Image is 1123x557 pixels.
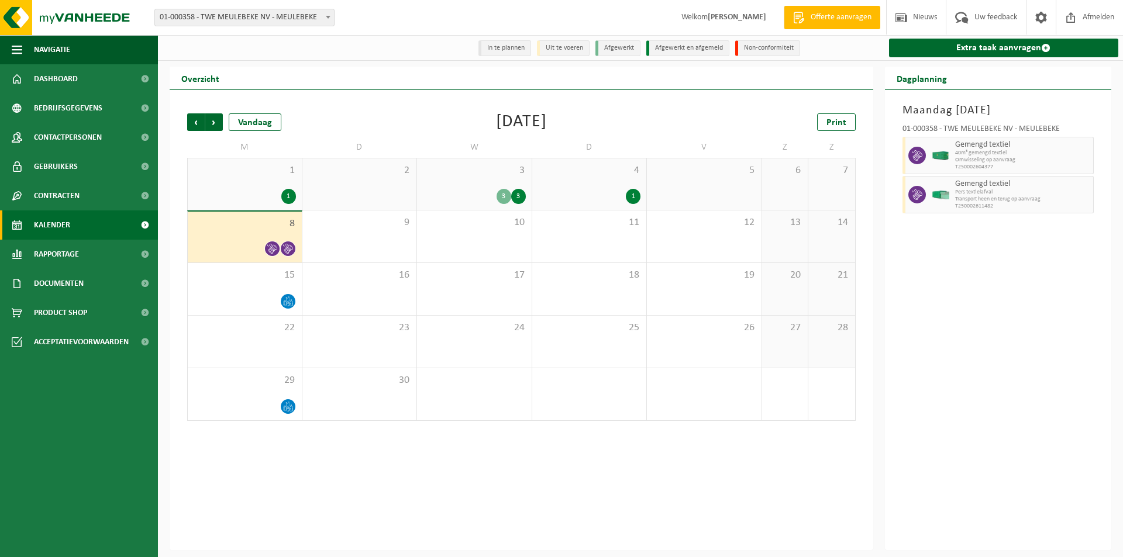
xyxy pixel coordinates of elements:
[187,113,205,131] span: Vorige
[187,137,302,158] td: M
[34,298,87,327] span: Product Shop
[496,113,547,131] div: [DATE]
[814,269,849,282] span: 21
[308,374,411,387] span: 30
[814,321,849,334] span: 28
[762,137,809,158] td: Z
[595,40,640,56] li: Afgewerkt
[308,164,411,177] span: 2
[194,269,296,282] span: 15
[417,137,532,158] td: W
[302,137,418,158] td: D
[34,181,80,210] span: Contracten
[932,151,949,160] img: HK-XC-40-GN-00
[768,269,802,282] span: 20
[538,269,641,282] span: 18
[646,40,729,56] li: Afgewerkt en afgemeld
[932,191,949,199] img: HK-XP-30-GN-00
[955,140,1091,150] span: Gemengd textiel
[814,216,849,229] span: 14
[423,216,526,229] span: 10
[955,164,1091,171] span: T250002604377
[735,40,800,56] li: Non-conformiteit
[34,269,84,298] span: Documenten
[229,113,281,131] div: Vandaag
[955,157,1091,164] span: Omwisseling op aanvraag
[889,39,1119,57] a: Extra taak aanvragen
[194,321,296,334] span: 22
[34,35,70,64] span: Navigatie
[955,150,1091,157] span: 40m³ gemengd textiel
[34,94,102,123] span: Bedrijfsgegevens
[478,40,531,56] li: In te plannen
[955,203,1091,210] span: T250002611482
[497,189,511,204] div: 3
[194,217,296,230] span: 8
[423,164,526,177] span: 3
[281,189,296,204] div: 1
[154,9,335,26] span: 01-000358 - TWE MEULEBEKE NV - MEULEBEKE
[708,13,766,22] strong: [PERSON_NAME]
[817,113,856,131] a: Print
[768,164,802,177] span: 6
[170,67,231,89] h2: Overzicht
[653,216,756,229] span: 12
[885,67,959,89] h2: Dagplanning
[511,189,526,204] div: 3
[194,164,296,177] span: 1
[423,269,526,282] span: 17
[653,269,756,282] span: 19
[532,137,647,158] td: D
[902,125,1094,137] div: 01-000358 - TWE MEULEBEKE NV - MEULEBEKE
[34,64,78,94] span: Dashboard
[537,40,590,56] li: Uit te voeren
[538,164,641,177] span: 4
[955,189,1091,196] span: Pers textielafval
[34,240,79,269] span: Rapportage
[902,102,1094,119] h3: Maandag [DATE]
[205,113,223,131] span: Volgende
[955,179,1091,189] span: Gemengd textiel
[308,216,411,229] span: 9
[308,269,411,282] span: 16
[34,152,78,181] span: Gebruikers
[34,123,102,152] span: Contactpersonen
[155,9,334,26] span: 01-000358 - TWE MEULEBEKE NV - MEULEBEKE
[955,196,1091,203] span: Transport heen en terug op aanvraag
[653,164,756,177] span: 5
[423,321,526,334] span: 24
[808,137,855,158] td: Z
[626,189,640,204] div: 1
[194,374,296,387] span: 29
[653,321,756,334] span: 26
[308,321,411,334] span: 23
[647,137,762,158] td: V
[808,12,874,23] span: Offerte aanvragen
[34,210,70,240] span: Kalender
[814,164,849,177] span: 7
[768,321,802,334] span: 27
[826,118,846,127] span: Print
[768,216,802,229] span: 13
[784,6,880,29] a: Offerte aanvragen
[34,327,129,357] span: Acceptatievoorwaarden
[538,216,641,229] span: 11
[538,321,641,334] span: 25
